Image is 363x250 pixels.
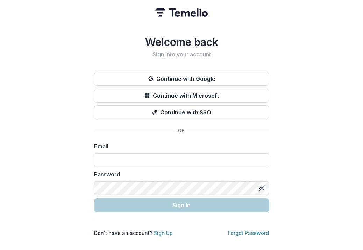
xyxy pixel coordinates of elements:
h1: Welcome back [94,36,269,48]
button: Sign In [94,198,269,212]
label: Email [94,142,265,151]
a: Forgot Password [228,230,269,236]
label: Password [94,170,265,179]
button: Continue with SSO [94,105,269,119]
button: Toggle password visibility [256,183,268,194]
img: Temelio [155,8,208,17]
a: Sign Up [154,230,173,236]
p: Don't have an account? [94,229,173,237]
button: Continue with Google [94,72,269,86]
button: Continue with Microsoft [94,89,269,103]
h2: Sign into your account [94,51,269,58]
